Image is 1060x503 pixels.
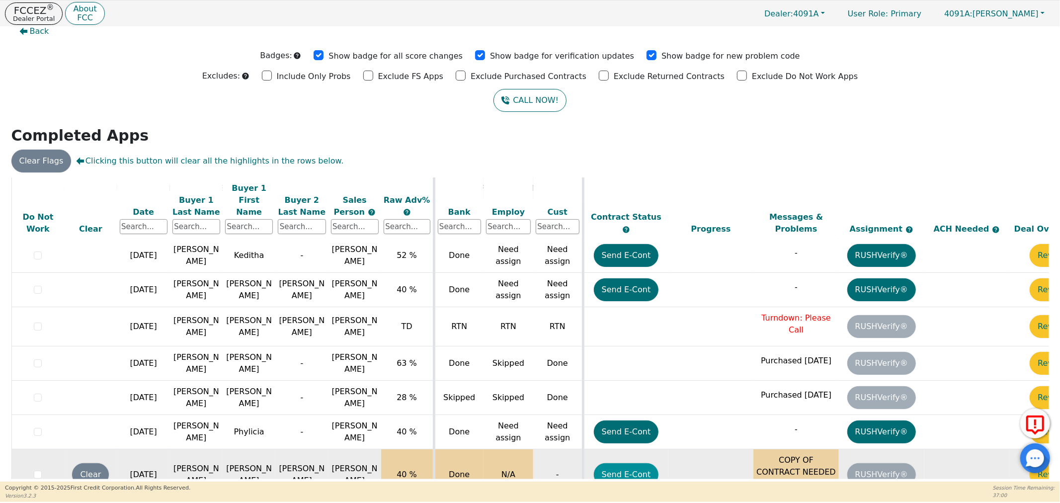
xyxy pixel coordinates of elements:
[170,239,223,273] td: [PERSON_NAME]
[838,4,931,23] a: User Role: Primary
[944,9,1039,18] span: [PERSON_NAME]
[756,247,836,259] p: -
[434,239,484,273] td: Done
[397,427,417,436] span: 40 %
[838,4,931,23] p: Primary
[73,5,96,13] p: About
[384,219,430,234] input: Search...
[117,449,170,501] td: [DATE]
[172,194,220,218] div: Buyer 1 Last Name
[484,415,533,449] td: Need assign
[136,485,190,491] span: All Rights Reserved.
[756,423,836,435] p: -
[486,206,531,218] div: Employ
[397,470,417,479] span: 40 %
[275,346,328,381] td: -
[397,358,417,368] span: 63 %
[993,492,1055,499] p: 37:00
[756,281,836,293] p: -
[47,3,54,12] sup: ®
[493,89,567,112] a: CALL NOW!
[934,6,1055,21] button: 4091A:[PERSON_NAME]
[533,346,583,381] td: Done
[260,50,292,62] p: Badges:
[11,127,149,144] strong: Completed Apps
[65,2,104,25] button: AboutFCC
[484,381,533,415] td: Skipped
[764,9,819,18] span: 4091A
[202,70,240,82] p: Excludes:
[13,15,55,22] p: Dealer Portal
[332,352,378,374] span: [PERSON_NAME]
[223,449,275,501] td: [PERSON_NAME]
[484,346,533,381] td: Skipped
[170,449,223,501] td: [PERSON_NAME]
[661,50,800,62] p: Show badge for new problem code
[275,449,328,501] td: [PERSON_NAME]
[170,346,223,381] td: [PERSON_NAME]
[484,273,533,307] td: Need assign
[223,381,275,415] td: [PERSON_NAME]
[533,415,583,449] td: Need assign
[397,285,417,294] span: 40 %
[117,381,170,415] td: [DATE]
[277,71,351,83] p: Include Only Probs
[332,279,378,300] span: [PERSON_NAME]
[594,278,659,301] button: Send E-Cont
[934,224,992,234] span: ACH Needed
[434,381,484,415] td: Skipped
[754,6,835,21] button: Dealer:4091A
[5,2,63,25] button: FCCEZ®Dealer Portal
[756,454,836,490] p: COPY OF CONTRACT NEEDED FOR CUST VER
[11,150,72,172] button: Clear Flags
[756,312,836,336] p: Turndown: Please Call
[275,307,328,346] td: [PERSON_NAME]
[993,484,1055,492] p: Session Time Remaining:
[72,463,109,486] button: Clear
[223,415,275,449] td: Phylicia
[1020,409,1050,438] button: Report Error to FCC
[73,14,96,22] p: FCC
[117,346,170,381] td: [DATE]
[614,71,725,83] p: Exclude Returned Contracts
[334,195,368,216] span: Sales Person
[397,393,417,402] span: 28 %
[223,307,275,346] td: [PERSON_NAME]
[275,381,328,415] td: -
[170,307,223,346] td: [PERSON_NAME]
[278,194,326,218] div: Buyer 2 Last Name
[275,415,328,449] td: -
[434,415,484,449] td: Done
[331,219,379,234] input: Search...
[594,244,659,267] button: Send E-Cont
[5,484,190,493] p: Copyright © 2015- 2025 First Credit Corporation.
[847,420,916,443] button: RUSHVerify®
[484,307,533,346] td: RTN
[671,223,751,235] div: Progress
[11,20,57,43] button: Back
[434,346,484,381] td: Done
[275,239,328,273] td: -
[484,239,533,273] td: Need assign
[591,212,661,222] span: Contract Status
[30,25,49,37] span: Back
[120,219,167,234] input: Search...
[332,245,378,266] span: [PERSON_NAME]
[275,273,328,307] td: [PERSON_NAME]
[384,195,430,204] span: Raw Adv%
[332,316,378,337] span: [PERSON_NAME]
[486,219,531,234] input: Search...
[225,182,273,218] div: Buyer 1 First Name
[332,421,378,442] span: [PERSON_NAME]
[756,211,836,235] div: Messages & Problems
[471,71,586,83] p: Exclude Purchased Contracts
[764,9,793,18] span: Dealer:
[533,273,583,307] td: Need assign
[490,50,634,62] p: Show badge for verification updates
[170,273,223,307] td: [PERSON_NAME]
[438,206,482,218] div: Bank
[756,355,836,367] p: Purchased [DATE]
[434,307,484,346] td: RTN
